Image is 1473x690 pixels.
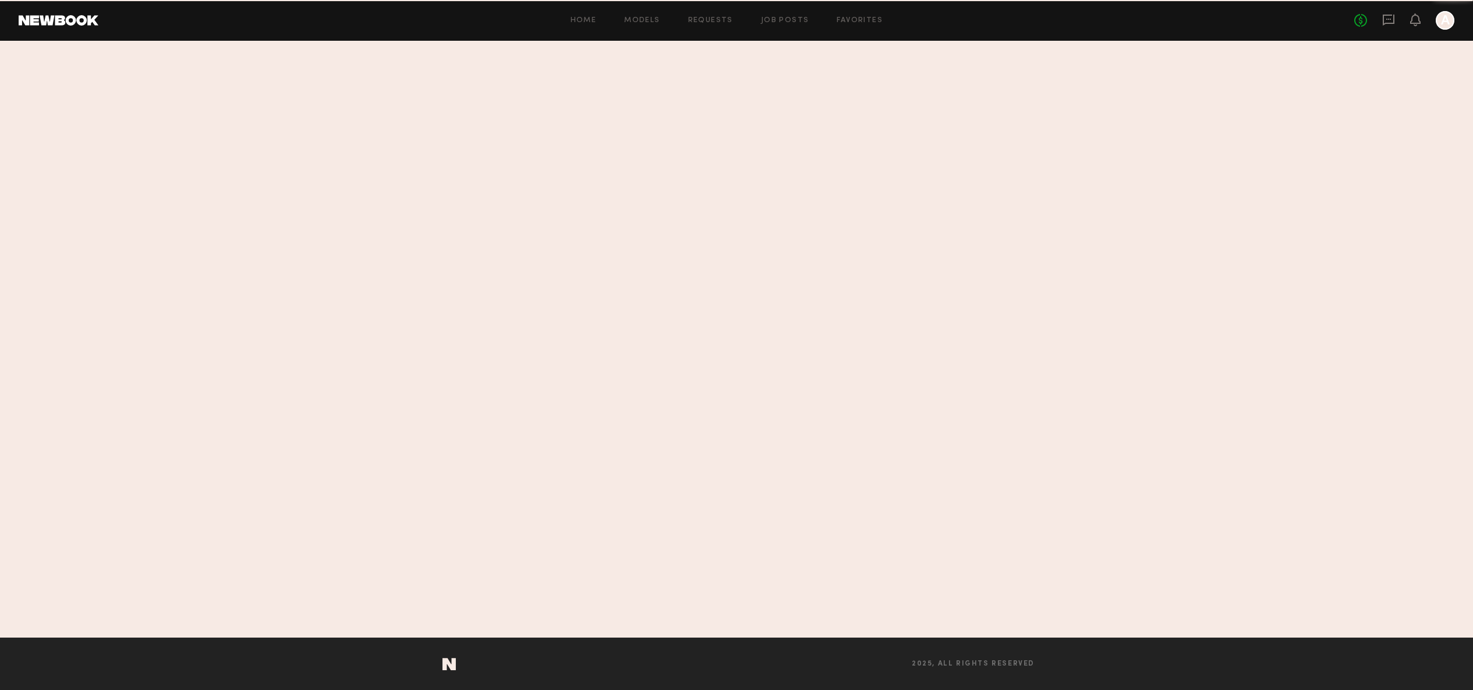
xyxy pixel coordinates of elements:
a: A [1436,11,1454,30]
a: Home [571,17,597,24]
a: Models [624,17,660,24]
a: Favorites [837,17,883,24]
span: 2025, all rights reserved [912,660,1035,668]
a: Requests [688,17,733,24]
a: Job Posts [761,17,809,24]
